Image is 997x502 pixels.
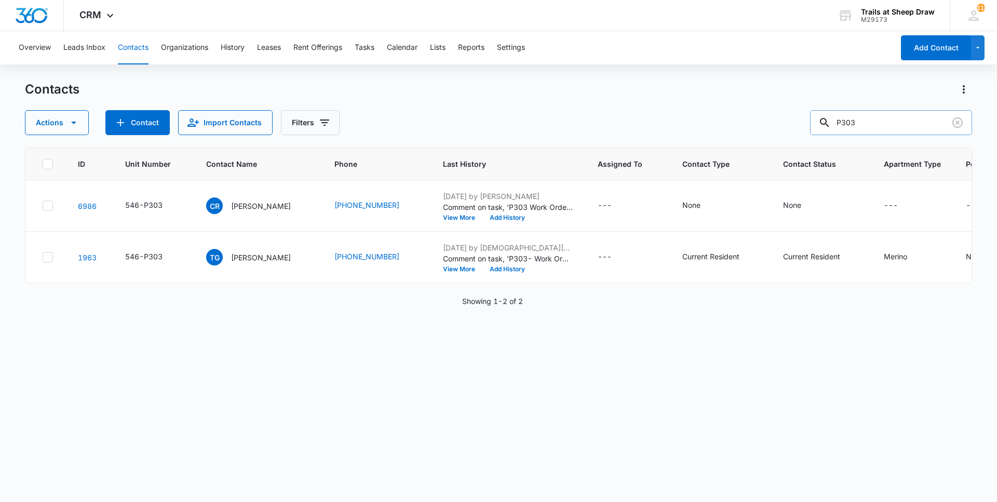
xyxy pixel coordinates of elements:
[125,200,181,212] div: Unit Number - 546-P303 - Select to Edit Field
[178,110,273,135] button: Import Contacts
[966,200,980,212] div: ---
[443,253,573,264] p: Comment on task, 'P303- Work Order ' "Replaced the door "
[206,158,294,169] span: Contact Name
[949,114,966,131] button: Clear
[884,251,926,263] div: Apartment Type - Merino - Select to Edit Field
[78,158,85,169] span: ID
[861,8,935,16] div: account name
[334,251,399,262] a: [PHONE_NUMBER]
[598,200,630,212] div: Assigned To - - Select to Edit Field
[221,31,245,64] button: History
[966,251,976,262] div: No
[125,251,181,263] div: Unit Number - 546-P303 - Select to Edit Field
[482,215,532,221] button: Add History
[598,200,612,212] div: ---
[206,197,223,214] span: CR
[355,31,374,64] button: Tasks
[861,16,935,23] div: account id
[598,158,642,169] span: Assigned To
[334,158,403,169] span: Phone
[125,251,163,262] div: 546-P303
[206,249,309,266] div: Contact Name - Thomas Gonzales - Select to Edit Field
[78,253,97,262] a: Navigate to contact details page for Thomas Gonzales
[257,31,281,64] button: Leases
[955,81,972,98] button: Actions
[884,158,941,169] span: Apartment Type
[105,110,170,135] button: Add Contact
[783,251,840,262] div: Current Resident
[682,200,719,212] div: Contact Type - None - Select to Edit Field
[443,202,573,213] p: Comment on task, 'P303 Work Order ' "W/d in unit "
[430,31,446,64] button: Lists
[125,158,181,169] span: Unit Number
[78,202,97,210] a: Navigate to contact details page for Carla Reyes
[977,4,985,12] span: 118
[334,251,418,263] div: Phone - 970-371-9760 - Select to Edit Field
[443,266,482,272] button: View More
[387,31,417,64] button: Calendar
[458,31,484,64] button: Reports
[884,200,917,212] div: Apartment Type - - Select to Edit Field
[482,266,532,272] button: Add History
[966,251,994,263] div: Pet Owner - No - Select to Edit Field
[19,31,51,64] button: Overview
[810,110,972,135] input: Search Contacts
[884,251,907,262] div: Merino
[443,242,573,253] p: [DATE] by [DEMOGRAPHIC_DATA][PERSON_NAME]
[682,158,743,169] span: Contact Type
[977,4,985,12] div: notifications count
[334,200,399,210] a: [PHONE_NUMBER]
[783,200,820,212] div: Contact Status - None - Select to Edit Field
[125,200,163,210] div: 546-P303
[161,31,208,64] button: Organizations
[334,200,418,212] div: Phone - 9705846039 - Select to Edit Field
[79,9,101,20] span: CRM
[462,296,523,307] p: Showing 1-2 of 2
[443,215,482,221] button: View More
[206,197,309,214] div: Contact Name - Carla Reyes - Select to Edit Field
[598,251,630,263] div: Assigned To - - Select to Edit Field
[231,252,291,263] p: [PERSON_NAME]
[25,82,79,97] h1: Contacts
[682,251,758,263] div: Contact Type - Current Resident - Select to Edit Field
[783,251,859,263] div: Contact Status - Current Resident - Select to Edit Field
[281,110,340,135] button: Filters
[884,200,898,212] div: ---
[293,31,342,64] button: Rent Offerings
[682,200,700,210] div: None
[901,35,971,60] button: Add Contact
[206,249,223,266] span: TG
[443,158,558,169] span: Last History
[63,31,105,64] button: Leads Inbox
[25,110,89,135] button: Actions
[231,201,291,212] p: [PERSON_NAME]
[118,31,149,64] button: Contacts
[598,251,612,263] div: ---
[443,191,573,202] p: [DATE] by [PERSON_NAME]
[783,200,801,210] div: None
[497,31,525,64] button: Settings
[783,158,844,169] span: Contact Status
[682,251,739,262] div: Current Resident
